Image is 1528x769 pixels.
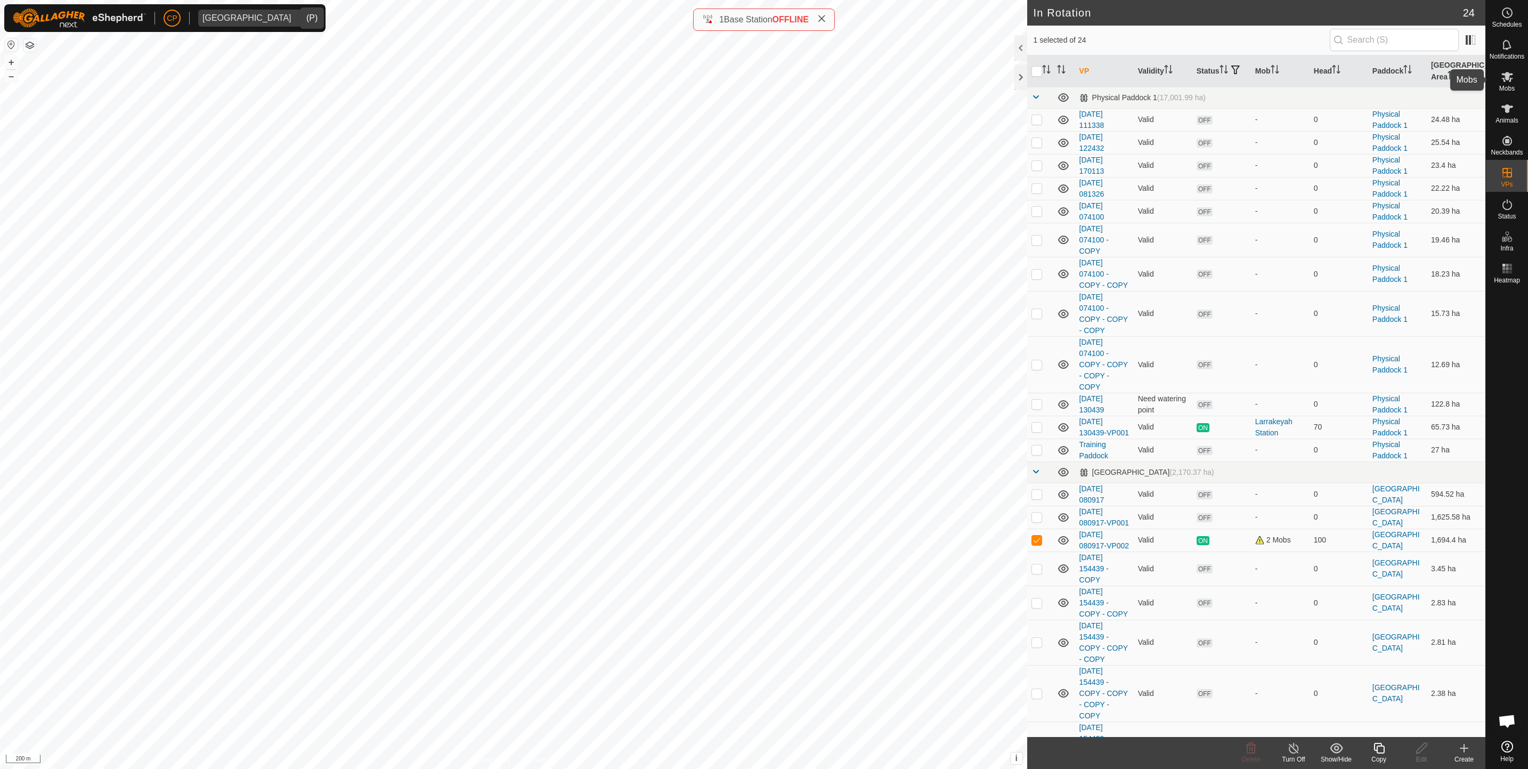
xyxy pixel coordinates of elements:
div: Edit [1400,755,1443,764]
span: OFF [1197,598,1213,608]
span: CP [167,13,177,24]
td: 122.8 ha [1427,393,1485,416]
p-sorticon: Activate to sort [1220,67,1228,75]
td: Need watering point [1134,393,1192,416]
span: i [1015,754,1017,763]
a: [DATE] 074100 - COPY - COPY - COPY - COPY [1079,338,1128,391]
th: Paddock [1368,55,1427,87]
a: [GEOGRAPHIC_DATA] [1372,683,1420,703]
a: [DATE] 074100 [1079,201,1104,221]
td: 19.46 ha [1427,223,1485,257]
p-sorticon: Activate to sort [1448,72,1456,81]
td: 0 [1310,131,1368,154]
td: 3.45 ha [1427,552,1485,586]
th: Validity [1134,55,1192,87]
span: 1 selected of 24 [1034,35,1330,46]
span: OFF [1197,513,1213,522]
div: - [1255,597,1305,609]
td: 0 [1310,483,1368,506]
a: [DATE] 130439 [1079,394,1104,414]
td: 24.48 ha [1427,108,1485,131]
a: [DATE] 074100 - COPY - COPY - COPY [1079,293,1128,335]
span: Animals [1496,117,1518,124]
td: 27 ha [1427,439,1485,462]
span: OFF [1197,236,1213,245]
a: Physical Paddock 1 [1372,156,1408,175]
td: 0 [1310,223,1368,257]
a: [GEOGRAPHIC_DATA] [1372,633,1420,652]
span: OFF [1197,446,1213,455]
span: Mobs [1499,85,1515,92]
th: VP [1075,55,1134,87]
span: OFF [1197,207,1213,216]
a: Contact Us [524,755,555,765]
a: [DATE] 074100 - COPY [1079,224,1109,255]
td: 0 [1310,586,1368,620]
span: Base Station [724,15,773,24]
th: Head [1310,55,1368,87]
a: [GEOGRAPHIC_DATA] [1372,558,1420,578]
span: VPs [1501,181,1513,188]
a: Physical Paddock 1 [1372,354,1408,374]
td: 23.4 ha [1427,154,1485,177]
td: 594.52 ha [1427,483,1485,506]
td: 2.81 ha [1427,620,1485,665]
td: 0 [1310,552,1368,586]
td: 0 [1310,506,1368,529]
span: OFF [1197,564,1213,573]
a: Physical Paddock 1 [1372,417,1408,437]
div: [GEOGRAPHIC_DATA] [202,14,291,22]
a: [GEOGRAPHIC_DATA] [1372,484,1420,504]
span: OFF [1197,360,1213,369]
span: Help [1500,756,1514,762]
div: - [1255,234,1305,246]
button: + [5,56,18,69]
p-sorticon: Activate to sort [1403,67,1412,75]
span: ON [1197,536,1209,545]
div: - [1255,137,1305,148]
a: [GEOGRAPHIC_DATA] [1372,507,1420,527]
span: ON [1197,423,1209,432]
div: 2 Mobs [1255,535,1305,546]
span: Manbulloo Station [198,10,296,27]
p-sorticon: Activate to sort [1042,67,1051,75]
td: 20.39 ha [1427,200,1485,223]
td: Valid [1134,154,1192,177]
td: 100 [1310,529,1368,552]
td: 2.38 ha [1427,665,1485,722]
span: Infra [1500,245,1513,252]
td: Valid [1134,291,1192,336]
th: Mob [1251,55,1310,87]
a: [DATE] 074100 - COPY - COPY [1079,258,1128,289]
a: Physical Paddock 1 [1372,394,1408,414]
div: - [1255,637,1305,648]
div: - [1255,563,1305,574]
span: Delete [1242,756,1261,763]
div: - [1255,688,1305,699]
div: Create [1443,755,1485,764]
a: [DATE] 154439 - COPY - COPY [1079,587,1128,618]
a: [GEOGRAPHIC_DATA] [1372,530,1420,550]
a: [DATE] 154439 - COPY - COPY - COPY - COPY [1079,667,1128,720]
td: 0 [1310,154,1368,177]
td: Valid [1134,620,1192,665]
div: - [1255,269,1305,280]
td: Valid [1134,529,1192,552]
a: [DATE] 080917 [1079,484,1104,504]
td: Valid [1134,108,1192,131]
td: Valid [1134,665,1192,722]
td: 25.54 ha [1427,131,1485,154]
td: 0 [1310,257,1368,291]
td: Valid [1134,416,1192,439]
div: - [1255,444,1305,456]
td: 15.73 ha [1427,291,1485,336]
td: 22.22 ha [1427,177,1485,200]
td: 0 [1310,665,1368,722]
span: OFF [1197,184,1213,193]
div: dropdown trigger [296,10,317,27]
a: [DATE] 122432 [1079,133,1104,152]
a: [GEOGRAPHIC_DATA] [1372,593,1420,612]
input: Search (S) [1330,29,1459,51]
span: OFFLINE [773,15,809,24]
div: - [1255,359,1305,370]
